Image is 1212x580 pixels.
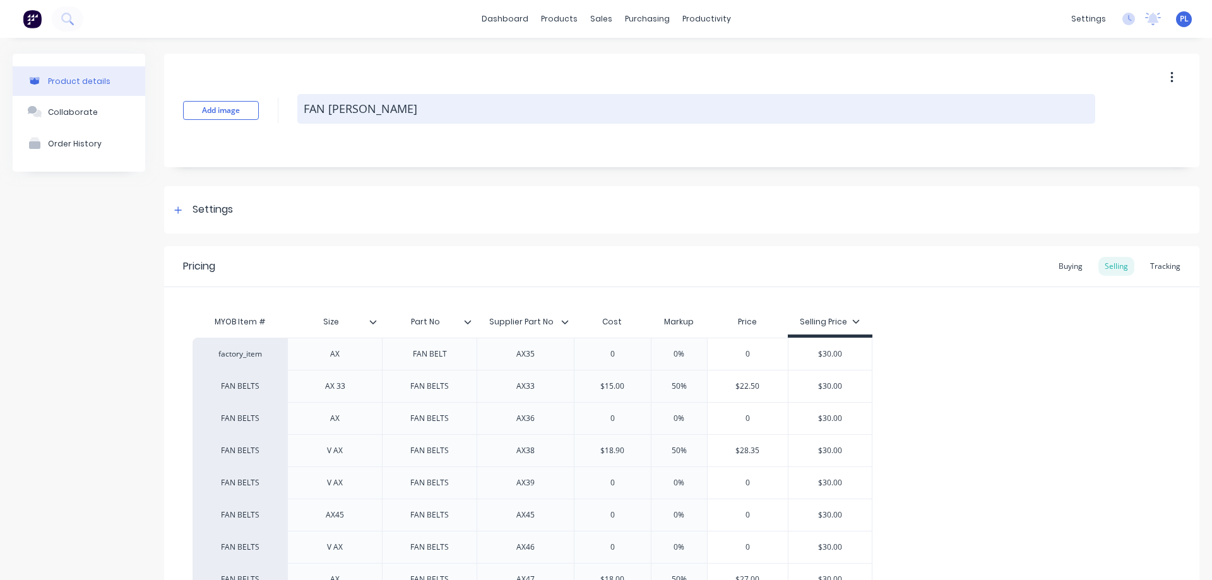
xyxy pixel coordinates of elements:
div: 0% [648,338,711,370]
div: AX33 [494,378,557,394]
div: FAN BELTSV AXFAN BELTSAX3900%0$30.00 [193,466,872,499]
div: FAN BELTSAX 33FAN BELTSAX33$15.0050%$22.50$30.00 [193,370,872,402]
div: V AX [304,539,367,555]
div: 0% [648,403,711,434]
textarea: FAN BELT [297,94,1095,124]
div: 0 [574,467,651,499]
div: sales [584,9,619,28]
div: $28.35 [708,435,788,466]
div: Selling Price [800,316,860,328]
button: Order History [13,127,145,159]
div: FAN BELT [398,346,461,362]
div: $30.00 [788,435,872,466]
div: FAN BELTS [205,413,275,424]
div: AX38 [494,442,557,459]
div: Size [287,309,382,334]
div: $18.90 [574,435,651,466]
div: FAN BELTS [205,445,275,456]
div: FAN BELTS [205,381,275,392]
div: AX35 [494,346,557,362]
div: FAN BELTSV AXFAN BELTSAX4600%0$30.00 [193,531,872,563]
div: $30.00 [788,499,872,531]
div: AX39 [494,475,557,491]
div: FAN BELTS [205,509,275,521]
div: $30.00 [788,370,872,402]
div: 0 [708,403,788,434]
div: 0% [648,499,711,531]
div: products [535,9,584,28]
div: 0 [574,338,651,370]
div: FAN BELTSAXFAN BELTSAX3600%0$30.00 [193,402,872,434]
div: AX 33 [304,378,367,394]
div: $22.50 [708,370,788,402]
div: Part No [382,306,469,338]
div: Supplier Part No [477,306,566,338]
div: FAN BELTS [398,475,461,491]
div: $30.00 [788,531,872,563]
div: AX [304,410,367,427]
div: FAN BELTS [205,477,275,488]
div: FAN BELTS [398,442,461,459]
div: Price [707,309,788,334]
div: AX [304,346,367,362]
div: 0 [708,338,788,370]
div: 0 [708,467,788,499]
button: Product details [13,66,145,96]
div: Product details [48,76,110,86]
div: AX45 [494,507,557,523]
div: FAN BELTSAX45FAN BELTSAX4500%0$30.00 [193,499,872,531]
div: Supplier Part No [477,309,574,334]
div: FAN BELTS [398,410,461,427]
div: Markup [651,309,707,334]
div: FAN BELTS [205,542,275,553]
div: factory_item [205,348,275,360]
div: Collaborate [48,107,98,117]
div: Buying [1052,257,1089,276]
div: FAN BELTSV AXFAN BELTSAX38$18.9050%$28.35$30.00 [193,434,872,466]
div: $30.00 [788,403,872,434]
div: $15.00 [574,370,651,402]
div: 50% [648,435,711,466]
div: AX46 [494,539,557,555]
div: MYOB Item # [193,309,287,334]
div: 50% [648,370,711,402]
div: V AX [304,475,367,491]
div: Size [287,306,374,338]
div: factory_itemAXFAN BELTAX3500%0$30.00 [193,338,872,370]
div: Order History [48,139,102,148]
div: Cost [574,309,651,334]
div: V AX [304,442,367,459]
div: 0% [648,531,711,563]
button: Add image [183,101,259,120]
a: dashboard [475,9,535,28]
div: AX45 [304,507,367,523]
div: AX36 [494,410,557,427]
div: Tracking [1144,257,1187,276]
button: Collaborate [13,96,145,127]
div: 0% [648,467,711,499]
div: $30.00 [788,338,872,370]
div: settings [1065,9,1112,28]
div: Settings [193,202,233,218]
div: Pricing [183,259,215,274]
div: FAN BELTS [398,507,461,523]
div: 0 [574,403,651,434]
div: Selling [1098,257,1134,276]
div: productivity [676,9,737,28]
div: purchasing [619,9,676,28]
div: 0 [708,499,788,531]
img: Factory [23,9,42,28]
div: 0 [708,531,788,563]
div: FAN BELTS [398,539,461,555]
div: $30.00 [788,467,872,499]
span: PL [1180,13,1189,25]
div: 0 [574,499,651,531]
div: 0 [574,531,651,563]
div: FAN BELTS [398,378,461,394]
div: Part No [382,309,477,334]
